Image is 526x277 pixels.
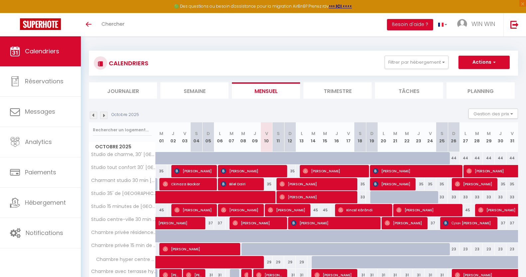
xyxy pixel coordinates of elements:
span: [PERSON_NAME] [221,165,285,177]
span: Notifications [26,229,63,237]
div: 35 [506,178,518,190]
th: 28 [471,122,483,152]
th: 12 [284,122,296,152]
div: 23 [483,243,494,255]
th: 29 [483,122,494,152]
th: 11 [272,122,284,152]
abbr: L [219,130,221,137]
div: 23 [471,243,483,255]
span: Messages [25,107,55,116]
span: [PERSON_NAME] [291,217,379,229]
span: Studio de charme, 30' [GEOGRAPHIC_DATA], 5' Evry, 10' Orly [90,152,157,157]
th: 18 [354,122,366,152]
span: [PERSON_NAME] [158,213,220,226]
a: >>> ICI <<<< [329,3,352,9]
abbr: J [499,130,502,137]
th: 05 [202,122,214,152]
span: Studio centre-ville 30 min [GEOGRAPHIC_DATA] [90,217,157,222]
button: Gestion des prix [468,109,518,119]
li: Planning [446,82,515,99]
abbr: M [487,130,491,137]
div: 23 [459,243,471,255]
abbr: S [359,130,362,137]
span: [PERSON_NAME] [174,204,214,216]
span: Chambre avec terrasse hyper centre [GEOGRAPHIC_DATA] [90,269,157,274]
th: 23 [413,122,425,152]
span: [PERSON_NAME] [233,217,284,229]
th: 02 [167,122,179,152]
span: Charmant studio 30 min [GEOGRAPHIC_DATA] proche Evry et [GEOGRAPHIC_DATA] [90,178,157,183]
abbr: J [254,130,256,137]
div: 44 [471,152,483,164]
abbr: L [464,130,466,137]
abbr: D [370,130,374,137]
abbr: D [288,130,292,137]
span: Chambre privée 15 min de [GEOGRAPHIC_DATA] [90,243,157,248]
abbr: J [172,130,174,137]
div: 33 [354,191,366,203]
span: [PERSON_NAME] [396,204,460,216]
span: Hébergement [25,198,66,207]
th: 15 [319,122,331,152]
span: Kincső Kárándi [338,204,390,216]
div: 33 [495,191,506,203]
input: Rechercher un logement... [93,124,152,136]
abbr: V [265,130,268,137]
button: Besoin d'aide ? [387,19,433,30]
span: Studio 35' de [GEOGRAPHIC_DATA] tout équipé [90,191,157,196]
abbr: J [417,130,420,137]
abbr: M [405,130,409,137]
span: [PERSON_NAME] [455,178,495,190]
span: Chercher [101,20,124,27]
span: [PERSON_NAME] [268,204,308,216]
abbr: V [511,130,514,137]
div: 44 [459,152,471,164]
div: 45 [319,204,331,216]
th: 25 [436,122,448,152]
h3: CALENDRIERS [107,56,148,71]
span: [PERSON_NAME] [163,243,239,255]
th: 07 [226,122,237,152]
div: 44 [495,152,506,164]
div: 35 [284,165,296,177]
th: 08 [237,122,249,152]
div: 23 [448,243,459,255]
abbr: S [277,130,280,137]
span: Analytics [25,138,52,146]
div: 33 [459,191,471,203]
span: [PERSON_NAME] [373,165,461,177]
th: 10 [261,122,272,152]
span: [PERSON_NAME] [385,217,425,229]
abbr: M [393,130,397,137]
div: 33 [471,191,483,203]
span: [PERSON_NAME] [279,178,355,190]
span: Calendriers [25,47,59,55]
abbr: D [207,130,210,137]
div: 44 [483,152,494,164]
div: 35 [436,178,448,190]
div: 35 [413,178,425,190]
th: 21 [389,122,401,152]
div: 35 [495,178,506,190]
span: Studio 15 minutes de [GEOGRAPHIC_DATA] proche Orly [90,204,157,209]
div: 37 [506,217,518,229]
div: 37 [495,217,506,229]
a: ... WIN WIN [452,13,503,36]
div: 35 [354,178,366,190]
div: 45 [156,204,167,216]
th: 19 [366,122,378,152]
button: Filtrer par hébergement [385,56,448,69]
span: [PERSON_NAME] [279,191,355,203]
span: Chambre privée résidence de standing 20' de [GEOGRAPHIC_DATA] [90,230,157,235]
p: Octobre 2025 [111,112,139,118]
button: Actions [458,56,510,69]
th: 04 [191,122,202,152]
span: Bilel Dairi [221,178,261,190]
span: Chambre hyper centre [GEOGRAPHIC_DATA] [90,256,157,263]
span: Studio tout confort 30' [GEOGRAPHIC_DATA] 5' Orly 5' Evry [90,165,157,170]
div: 33 [436,191,448,203]
abbr: V [183,130,186,137]
div: 33 [448,191,459,203]
abbr: S [195,130,198,137]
